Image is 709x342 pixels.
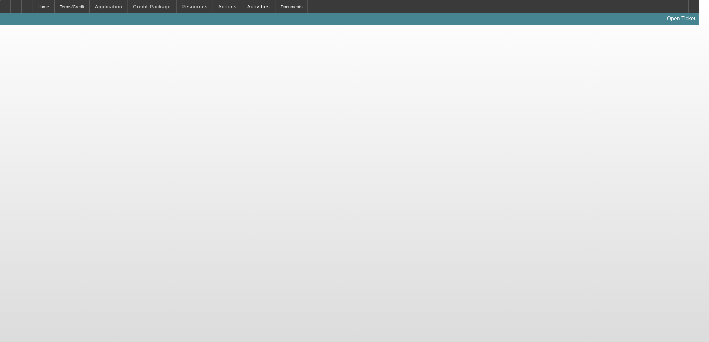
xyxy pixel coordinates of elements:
button: Activities [242,0,275,13]
button: Actions [213,0,242,13]
span: Application [95,4,122,9]
span: Activities [247,4,270,9]
button: Resources [177,0,213,13]
span: Resources [182,4,208,9]
span: Credit Package [133,4,171,9]
button: Application [90,0,127,13]
button: Credit Package [128,0,176,13]
span: Actions [218,4,237,9]
a: Open Ticket [664,13,698,24]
